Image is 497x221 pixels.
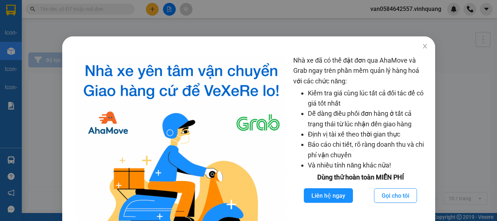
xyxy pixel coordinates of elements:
button: Gọi cho tôi [374,188,417,203]
li: Định vị tài xế theo thời gian thực [308,129,428,139]
li: Báo cáo chi tiết, rõ ràng doanh thu và chi phí vận chuyển [308,139,428,160]
li: Và nhiều tính năng khác nữa! [308,160,428,170]
li: Dễ dàng điều phối đơn hàng ở tất cả trạng thái từ lúc nhận đến giao hàng [308,108,428,129]
li: Kiểm tra giá cùng lúc tất cả đối tác để có giá tốt nhất [308,88,428,109]
button: Close [414,36,435,57]
span: close [422,43,428,49]
div: Dùng thử hoàn toàn MIỄN PHÍ [293,172,428,182]
button: Liên hệ ngay [304,188,353,203]
span: Liên hệ ngay [311,191,345,200]
span: Gọi cho tôi [382,191,409,200]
